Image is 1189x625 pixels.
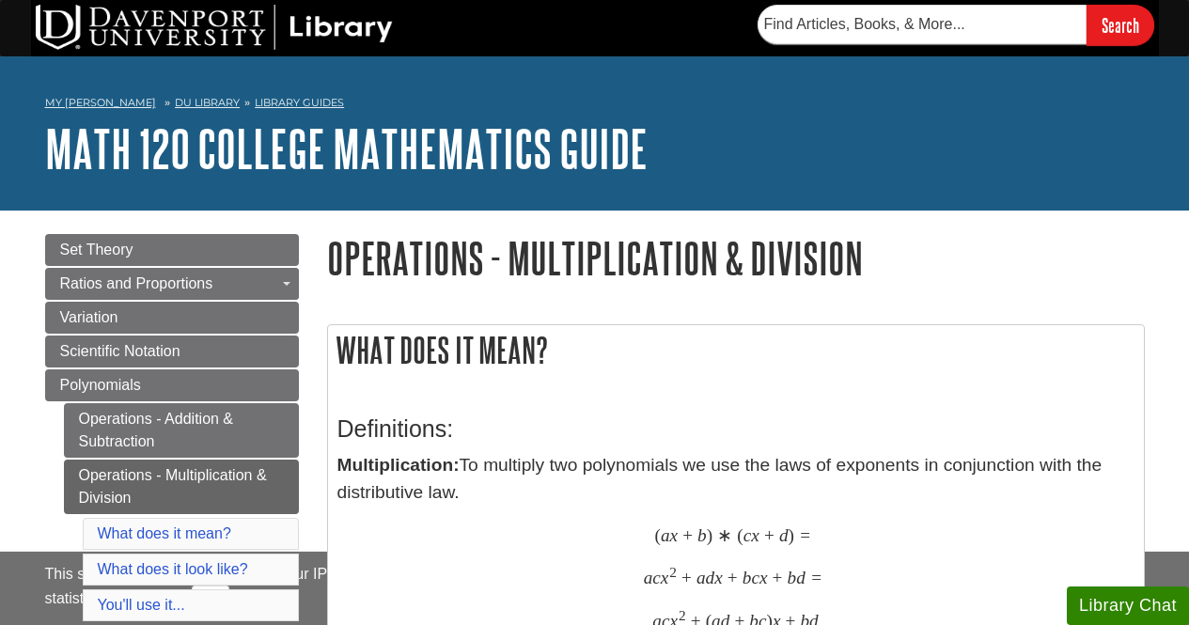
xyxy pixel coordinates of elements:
span: d [779,524,789,546]
a: What does it mean? [98,525,231,541]
span: d [796,567,806,588]
span: b [743,567,752,588]
strong: Multiplication: [337,455,460,475]
img: DU Library [36,5,393,50]
span: 2 [669,564,677,581]
span: = [811,567,821,588]
span: ) [788,524,793,546]
span: c [743,524,752,546]
a: Polynomials [45,369,299,401]
a: Set Theory [45,234,299,266]
span: ) [707,524,712,546]
span: Variation [60,309,118,325]
span: a [644,567,653,588]
h1: Operations - Multiplication & Division [327,234,1145,282]
span: x [751,524,759,546]
span: = [800,524,810,546]
span: x [759,567,768,588]
a: MATH 120 College Mathematics Guide [45,119,648,178]
span: Polynomials [60,377,141,393]
h3: Definitions: [337,415,1134,443]
a: Operations - Multiplication & Division [64,460,299,514]
input: Find Articles, Books, & More... [758,5,1087,44]
span: + [681,567,692,588]
span: c [652,567,661,588]
span: ( [737,524,743,546]
span: Set Theory [60,242,133,258]
input: Search [1087,5,1154,45]
button: Library Chat [1067,586,1189,625]
a: Library Guides [255,96,344,109]
a: What does it look like? [98,561,248,577]
span: a [661,524,670,546]
span: a [696,567,706,588]
span: ∗ [717,524,732,546]
span: x [661,567,669,588]
span: d [706,567,715,588]
span: x [670,524,679,546]
span: x [714,567,723,588]
nav: breadcrumb [45,90,1145,120]
span: c [751,567,759,588]
a: Variation [45,302,299,334]
a: Scientific Notation [45,336,299,367]
a: You'll use it... [98,597,185,613]
span: 2 [679,607,686,624]
span: + [764,524,774,546]
a: Ratios and Proportions [45,268,299,300]
form: Searches DU Library's articles, books, and more [758,5,1154,45]
span: + [727,567,738,588]
span: b [788,567,797,588]
a: My [PERSON_NAME] [45,95,156,111]
h2: What does it mean? [328,325,1144,375]
span: Ratios and Proportions [60,275,213,291]
span: ( [655,524,661,546]
span: b [697,524,707,546]
span: Scientific Notation [60,343,180,359]
a: Operations - Addition & Subtraction [64,403,299,458]
span: + [682,524,693,546]
a: DU Library [175,96,240,109]
span: + [773,567,783,588]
